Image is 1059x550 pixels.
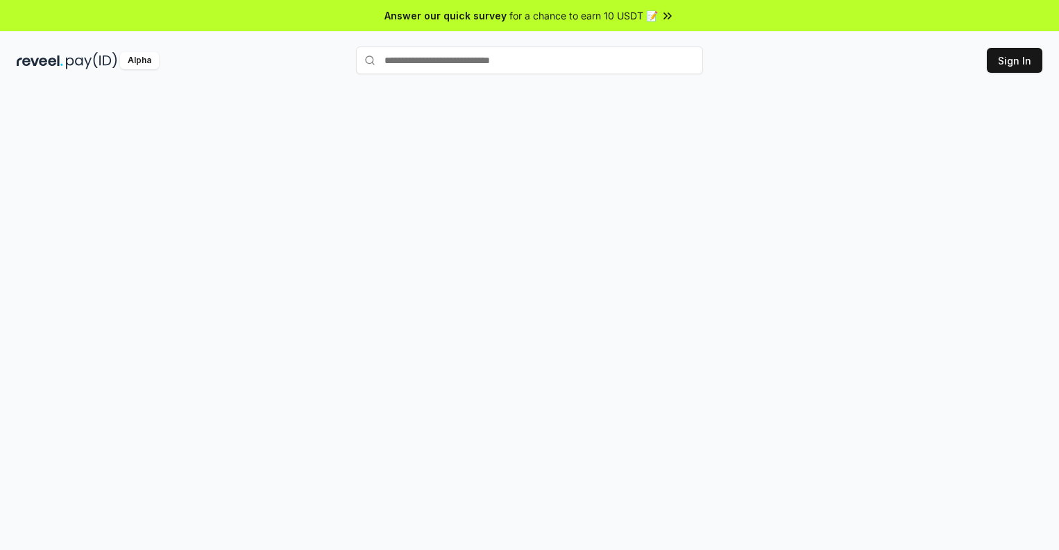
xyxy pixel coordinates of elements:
[66,52,117,69] img: pay_id
[509,8,658,23] span: for a chance to earn 10 USDT 📝
[987,48,1042,73] button: Sign In
[384,8,507,23] span: Answer our quick survey
[120,52,159,69] div: Alpha
[17,52,63,69] img: reveel_dark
